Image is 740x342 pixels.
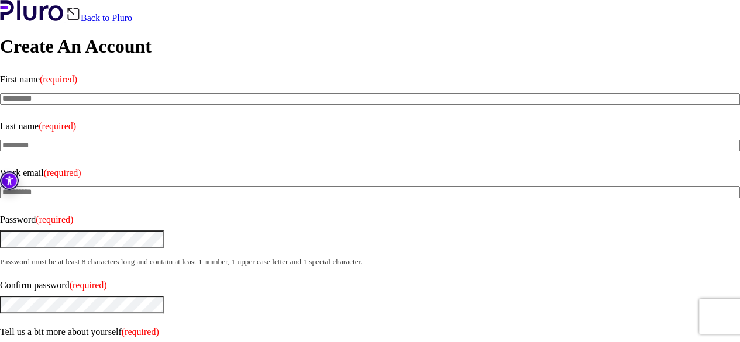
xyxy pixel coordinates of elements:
[66,13,132,23] a: Back to Pluro
[122,327,159,337] span: (required)
[36,215,73,224] span: (required)
[39,121,76,131] span: (required)
[70,280,107,290] span: (required)
[44,168,81,178] span: (required)
[66,7,81,21] img: Back icon
[40,74,77,84] span: (required)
